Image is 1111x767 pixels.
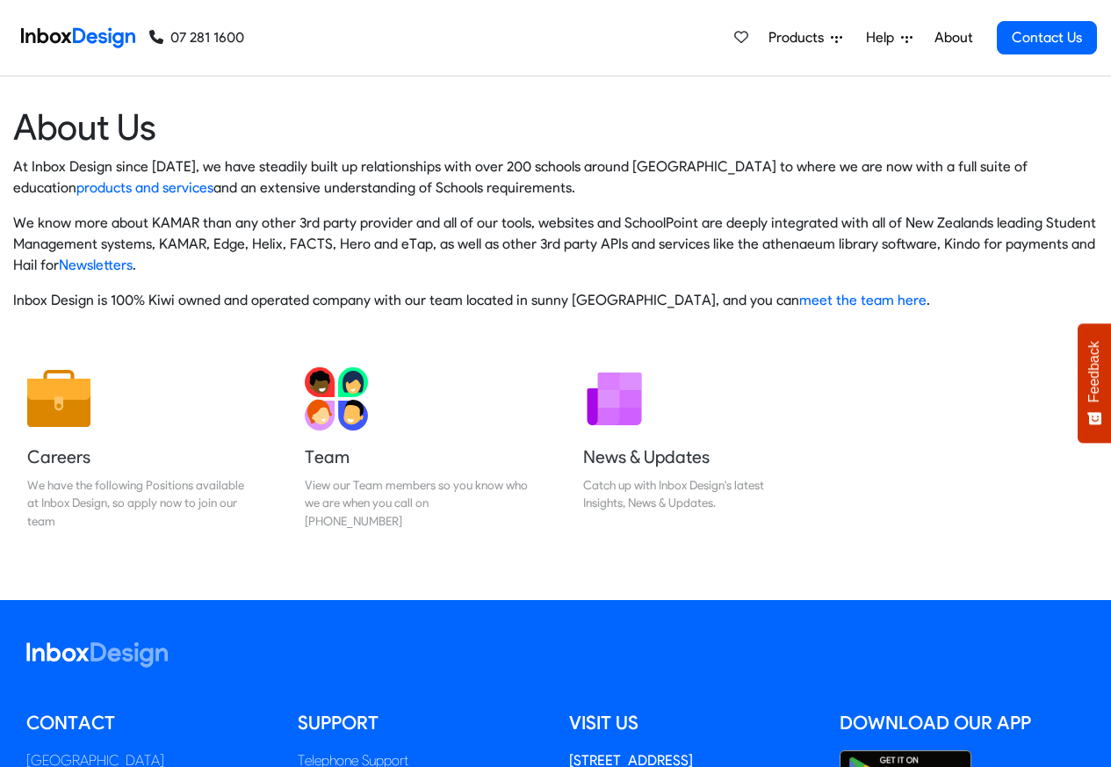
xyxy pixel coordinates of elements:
a: meet the team here [799,292,927,308]
h5: Team [305,445,528,469]
img: 2022_01_13_icon_job.svg [27,367,90,431]
h5: Contact [26,710,271,736]
a: Contact Us [997,21,1097,54]
a: News & Updates Catch up with Inbox Design's latest Insights, News & Updates. [569,353,820,544]
a: 07 281 1600 [149,27,244,48]
a: products and services [76,179,213,196]
p: We know more about KAMAR than any other 3rd party provider and all of our tools, websites and Sch... [13,213,1098,276]
h5: News & Updates [583,445,806,469]
p: At Inbox Design since [DATE], we have steadily built up relationships with over 200 schools aroun... [13,156,1098,199]
button: Feedback - Show survey [1078,323,1111,443]
h5: Support [298,710,543,736]
img: 2022_01_13_icon_team.svg [305,367,368,431]
h5: Visit us [569,710,814,736]
p: Inbox Design is 100% Kiwi owned and operated company with our team located in sunny [GEOGRAPHIC_D... [13,290,1098,311]
a: Products [761,20,849,55]
span: Feedback [1086,341,1102,402]
a: About [929,20,978,55]
a: Newsletters [59,257,133,273]
span: Products [768,27,831,48]
div: Catch up with Inbox Design's latest Insights, News & Updates. [583,476,806,512]
h5: Careers [27,445,250,469]
img: 2022_01_12_icon_newsletter.svg [583,367,646,431]
div: We have the following Positions available at Inbox Design, so apply now to join our team [27,476,250,530]
span: Help [866,27,901,48]
div: View our Team members so you know who we are when you call on [PHONE_NUMBER] [305,476,528,530]
a: Careers We have the following Positions available at Inbox Design, so apply now to join our team [13,353,264,544]
a: Team View our Team members so you know who we are when you call on [PHONE_NUMBER] [291,353,542,544]
a: Help [859,20,920,55]
heading: About Us [13,105,1098,149]
img: logo_inboxdesign_white.svg [26,642,168,668]
h5: Download our App [840,710,1085,736]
